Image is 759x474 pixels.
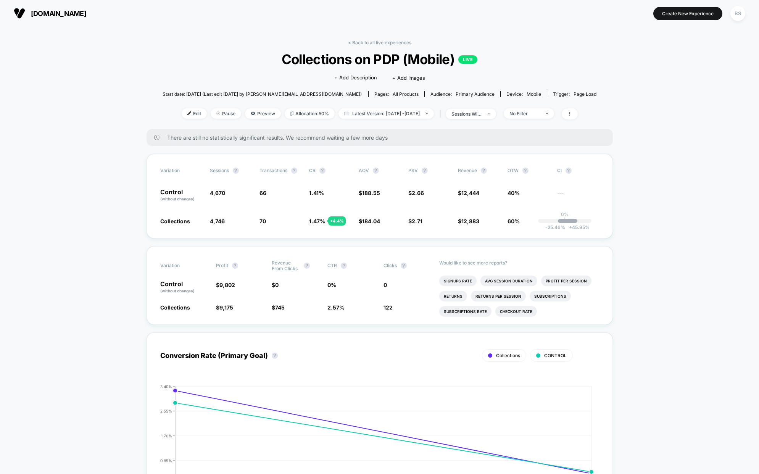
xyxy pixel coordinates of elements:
div: BS [730,6,745,21]
button: ? [481,168,487,174]
li: Avg Session Duration [480,276,537,286]
span: 0 [275,282,279,288]
li: Returns Per Session [471,291,526,301]
span: 2.71 [412,218,422,224]
p: Control [160,189,202,202]
span: $ [359,218,380,224]
p: | [564,217,566,223]
span: 45.95 % [565,224,590,230]
button: ? [422,168,428,174]
button: ? [373,168,379,174]
span: [DOMAIN_NAME] [31,10,86,18]
tspan: 1.70% [161,433,172,438]
span: + Add Description [334,74,377,82]
span: $ [359,190,380,196]
div: Audience: [430,91,495,97]
span: | [438,108,446,119]
button: Create New Experience [653,7,722,20]
p: Would like to see more reports? [439,260,599,266]
span: $ [272,304,285,311]
span: 1.47 % [309,218,325,224]
li: Returns [439,291,467,301]
span: 188.55 [362,190,380,196]
span: CI [557,168,599,174]
img: Visually logo [14,8,25,19]
button: ? [522,168,529,174]
div: No Filter [509,111,540,116]
span: Preview [245,108,281,119]
span: 1.41 % [309,190,324,196]
span: $ [458,190,479,196]
img: edit [187,111,191,115]
span: 0 % [327,282,336,288]
span: 9,175 [219,304,233,311]
span: AOV [359,168,369,173]
span: 9,802 [219,282,235,288]
button: ? [319,168,326,174]
span: $ [408,190,424,196]
span: Profit [216,263,228,268]
div: Trigger: [553,91,596,97]
span: 122 [384,304,393,311]
span: Allocation: 50% [285,108,335,119]
span: OTW [508,168,550,174]
span: Collections [160,218,190,224]
div: sessions with impression [451,111,482,117]
span: 4,746 [210,218,225,224]
span: There are still no statistically significant results. We recommend waiting a few more days [167,134,598,141]
span: Revenue [458,168,477,173]
button: ? [304,263,310,269]
span: 745 [275,304,285,311]
div: + 4.4 % [328,216,346,226]
span: Page Load [574,91,596,97]
li: Signups Rate [439,276,477,286]
span: Latest Version: [DATE] - [DATE] [338,108,434,119]
span: Pause [211,108,241,119]
span: Variation [160,168,202,174]
img: calendar [344,111,348,115]
span: (without changes) [160,197,195,201]
p: Control [160,281,208,294]
span: Collections [160,304,190,311]
tspan: 0.85% [160,458,172,463]
span: Primary Audience [456,91,495,97]
span: 40% [508,190,520,196]
button: BS [728,6,748,21]
button: [DOMAIN_NAME] [11,7,89,19]
span: 70 [259,218,266,224]
button: ? [341,263,347,269]
span: Transactions [259,168,287,173]
span: + Add Images [392,75,425,81]
span: Start date: [DATE] (Last edit [DATE] by [PERSON_NAME][EMAIL_ADDRESS][DOMAIN_NAME]) [163,91,362,97]
img: end [488,113,490,114]
span: 0 [384,282,387,288]
span: $ [408,218,422,224]
span: -25.46 % [545,224,565,230]
li: Checkout Rate [495,306,537,317]
span: Variation [160,260,202,271]
span: 4,670 [210,190,225,196]
span: 60% [508,218,520,224]
span: 2.57 % [327,304,345,311]
span: Sessions [210,168,229,173]
li: Subscriptions Rate [439,306,491,317]
button: ? [291,168,297,174]
span: PSV [408,168,418,173]
button: ? [401,263,407,269]
li: Subscriptions [530,291,571,301]
span: (without changes) [160,289,195,293]
span: Collections on PDP (Mobile) [184,51,575,67]
span: CONTROL [544,353,567,358]
span: Device: [500,91,547,97]
span: $ [272,282,279,288]
p: LIVE [458,55,477,64]
span: $ [458,218,479,224]
span: + [569,224,572,230]
li: Profit Per Session [541,276,591,286]
span: 12,444 [461,190,479,196]
span: Edit [182,108,207,119]
span: Collections [496,353,520,358]
div: Pages: [374,91,419,97]
tspan: 3.40% [160,384,172,389]
span: 2.66 [412,190,424,196]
